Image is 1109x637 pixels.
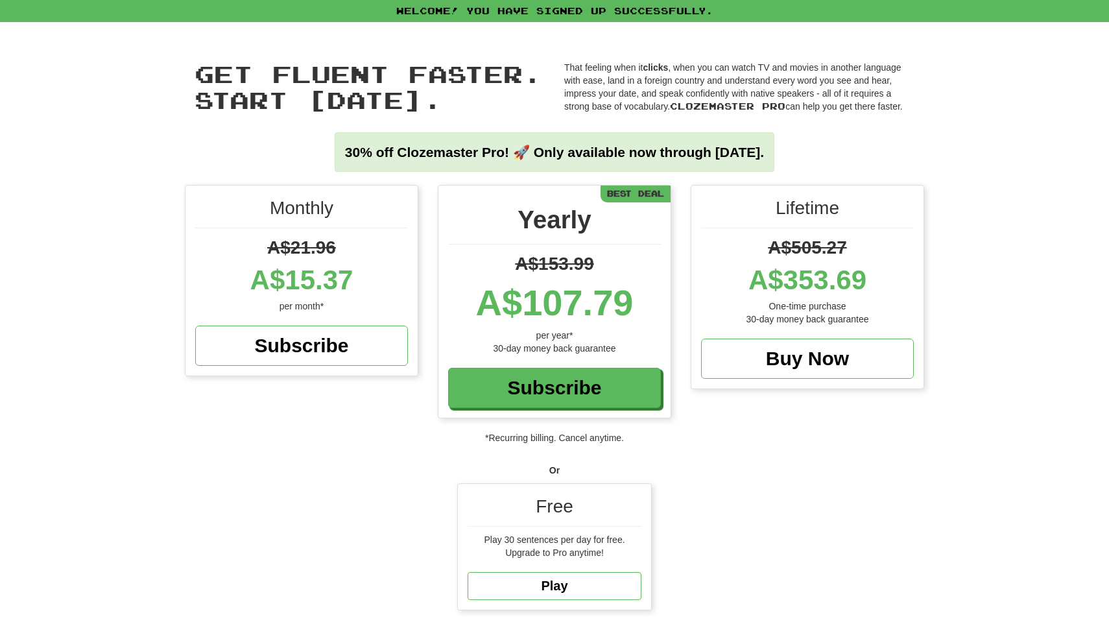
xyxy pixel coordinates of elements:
div: Best Deal [601,186,671,202]
div: A$107.79 [448,277,661,329]
div: Play 30 sentences per day for free. [468,533,641,546]
strong: Or [549,465,560,475]
a: Buy Now [701,339,914,379]
span: Get fluent faster. Start [DATE]. [195,60,542,114]
a: Subscribe [195,326,408,366]
div: Free [468,494,641,527]
div: Yearly [448,202,661,245]
div: A$353.69 [701,261,914,300]
div: A$15.37 [195,261,408,300]
div: Lifetime [701,195,914,228]
div: Monthly [195,195,408,228]
span: Clozemaster Pro [670,101,785,112]
span: A$21.96 [267,237,336,258]
div: per year* [448,329,661,342]
div: One-time purchase [701,300,914,313]
a: Subscribe [448,368,661,408]
strong: clicks [643,62,668,73]
span: A$153.99 [515,254,593,274]
div: per month* [195,300,408,313]
div: 30-day money back guarantee [448,342,661,355]
div: Upgrade to Pro anytime! [468,546,641,559]
div: 30-day money back guarantee [701,313,914,326]
a: Play [468,572,641,600]
span: A$505.27 [768,237,846,258]
p: That feeling when it , when you can watch TV and movies in another language with ease, land in a ... [564,61,914,113]
strong: 30% off Clozemaster Pro! 🚀 Only available now through [DATE]. [345,145,764,160]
